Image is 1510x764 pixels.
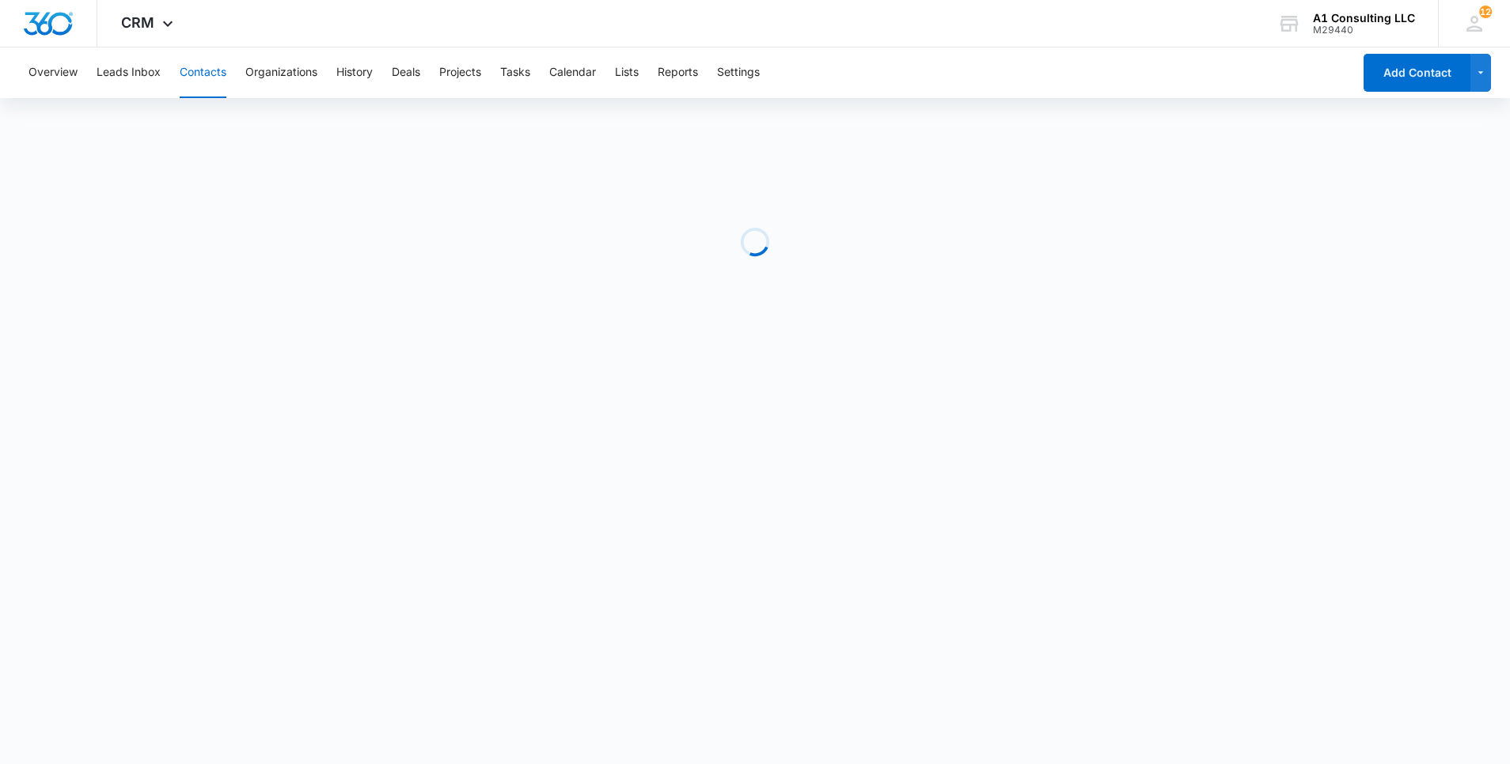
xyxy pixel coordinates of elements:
[658,47,698,98] button: Reports
[121,14,154,31] span: CRM
[439,47,481,98] button: Projects
[180,47,226,98] button: Contacts
[1364,54,1470,92] button: Add Contact
[28,47,78,98] button: Overview
[1313,25,1415,36] div: account id
[549,47,596,98] button: Calendar
[392,47,420,98] button: Deals
[1313,12,1415,25] div: account name
[336,47,373,98] button: History
[615,47,639,98] button: Lists
[1479,6,1492,18] div: notifications count
[1479,6,1492,18] span: 12
[245,47,317,98] button: Organizations
[717,47,760,98] button: Settings
[500,47,530,98] button: Tasks
[97,47,161,98] button: Leads Inbox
